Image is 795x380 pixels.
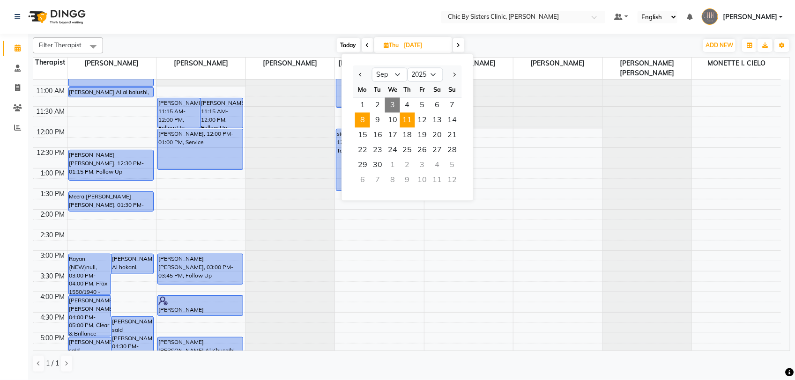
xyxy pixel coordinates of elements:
div: Tuesday, September 23, 2025 [370,143,385,158]
div: Rayan {NEW)null, 03:00 PM-04:00 PM, Frax 1550/1940 - Skin Resurfacing [69,254,111,294]
div: Saturday, September 6, 2025 [430,98,445,113]
button: Next month [450,67,458,82]
div: Therapist [33,58,67,67]
div: 4:00 PM [39,292,67,302]
span: Today [337,38,360,52]
span: 1 [355,98,370,113]
div: [PERSON_NAME] [PERSON_NAME], 12:30 PM-01:15 PM, Follow Up [69,150,154,180]
div: Friday, September 12, 2025 [415,113,430,128]
span: 5 [415,98,430,113]
div: Wednesday, September 3, 2025 [385,98,400,113]
span: 4 [400,98,415,113]
div: [PERSON_NAME] [PERSON_NAME] Al Habsi, 04:00 PM-04:30 PM, Follow Up [158,296,243,315]
div: Tuesday, September 2, 2025 [370,98,385,113]
div: Saturday, October 4, 2025 [430,158,445,173]
div: Friday, October 3, 2025 [415,158,430,173]
div: Saturday, September 27, 2025 [430,143,445,158]
div: Tuesday, September 9, 2025 [370,113,385,128]
div: Mo [355,82,370,97]
div: 1:30 PM [39,189,67,199]
div: 11:30 AM [35,107,67,117]
div: 2:00 PM [39,210,67,219]
span: 22 [355,143,370,158]
div: Saturday, October 11, 2025 [430,173,445,188]
span: Filter Therapist [39,41,82,49]
div: [PERSON_NAME], 11:15 AM-12:00 PM, Follow Up [158,98,200,128]
span: [PERSON_NAME] [67,58,156,69]
div: Tuesday, October 7, 2025 [370,173,385,188]
div: Th [400,82,415,97]
div: Tu [370,82,385,97]
div: Wednesday, September 24, 2025 [385,143,400,158]
div: Friday, October 10, 2025 [415,173,430,188]
span: [PERSON_NAME] [246,58,335,69]
div: [PERSON_NAME] Al al balushi, 11:00 AM-11:15 AM, Follow Up [69,88,154,97]
div: [PERSON_NAME] said [PERSON_NAME], 05:00 PM-05:30 PM, Follow Up [69,337,111,357]
div: Thursday, October 9, 2025 [400,173,415,188]
div: 1:00 PM [39,168,67,178]
div: Saturday, September 13, 2025 [430,113,445,128]
span: 26 [415,143,430,158]
div: [PERSON_NAME], 11:15 AM-12:00 PM, Follow Up [201,98,242,128]
div: Tuesday, September 30, 2025 [370,158,385,173]
div: Thursday, September 4, 2025 [400,98,415,113]
div: Thursday, September 11, 2025 [400,113,415,128]
span: 12 [415,113,430,128]
span: 18 [400,128,415,143]
img: logo [24,4,88,30]
div: Monday, September 8, 2025 [355,113,370,128]
div: Meera [PERSON_NAME] [PERSON_NAME], 01:30 PM-02:00 PM, Follow Up [69,192,154,211]
div: [PERSON_NAME] Al hokani, 03:00 PM-03:30 PM, Follow Up [111,254,153,274]
div: Wednesday, October 8, 2025 [385,173,400,188]
div: 4:30 PM [39,313,67,322]
div: Saturday, September 20, 2025 [430,128,445,143]
div: siddiqa, [PERSON_NAME], 12:00 PM-01:30 PM, Smart Touch Facial [336,129,421,190]
div: 5:00 PM [39,333,67,343]
div: Monday, September 1, 2025 [355,98,370,113]
div: [PERSON_NAME] [PERSON_NAME] Al Khusaibi, 05:00 PM-06:00 PM, Service [158,337,243,378]
div: Friday, September 26, 2025 [415,143,430,158]
div: Monday, September 29, 2025 [355,158,370,173]
div: Tuesday, September 16, 2025 [370,128,385,143]
span: [PERSON_NAME] GANIBO [335,58,424,69]
div: Su [445,82,460,97]
div: 12:30 PM [35,148,67,158]
div: Thursday, October 2, 2025 [400,158,415,173]
span: 9 [370,113,385,128]
select: Select year [408,68,443,82]
div: Sunday, October 12, 2025 [445,173,460,188]
div: [PERSON_NAME] said [PERSON_NAME], 04:30 PM-05:30 PM, Service [111,317,153,357]
span: 11 [400,113,415,128]
span: 21 [445,128,460,143]
span: 17 [385,128,400,143]
button: ADD NEW [703,39,736,52]
div: Sunday, September 28, 2025 [445,143,460,158]
div: 3:30 PM [39,271,67,281]
span: 6 [430,98,445,113]
div: Monday, September 22, 2025 [355,143,370,158]
span: 27 [430,143,445,158]
span: 29 [355,158,370,173]
span: Thu [382,42,401,49]
span: 24 [385,143,400,158]
div: Wednesday, October 1, 2025 [385,158,400,173]
span: 28 [445,143,460,158]
span: 13 [430,113,445,128]
div: Sunday, September 7, 2025 [445,98,460,113]
span: 19 [415,128,430,143]
div: Wednesday, September 17, 2025 [385,128,400,143]
input: 2025-09-11 [401,38,448,52]
div: Sunday, September 14, 2025 [445,113,460,128]
div: Monday, September 15, 2025 [355,128,370,143]
div: Fr [415,82,430,97]
span: 23 [370,143,385,158]
span: 20 [430,128,445,143]
span: 8 [355,113,370,128]
span: 7 [445,98,460,113]
div: Sunday, October 5, 2025 [445,158,460,173]
span: 15 [355,128,370,143]
div: 3:00 PM [39,251,67,261]
span: [PERSON_NAME] [723,12,777,22]
div: Wednesday, September 10, 2025 [385,113,400,128]
span: ADD NEW [706,42,733,49]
